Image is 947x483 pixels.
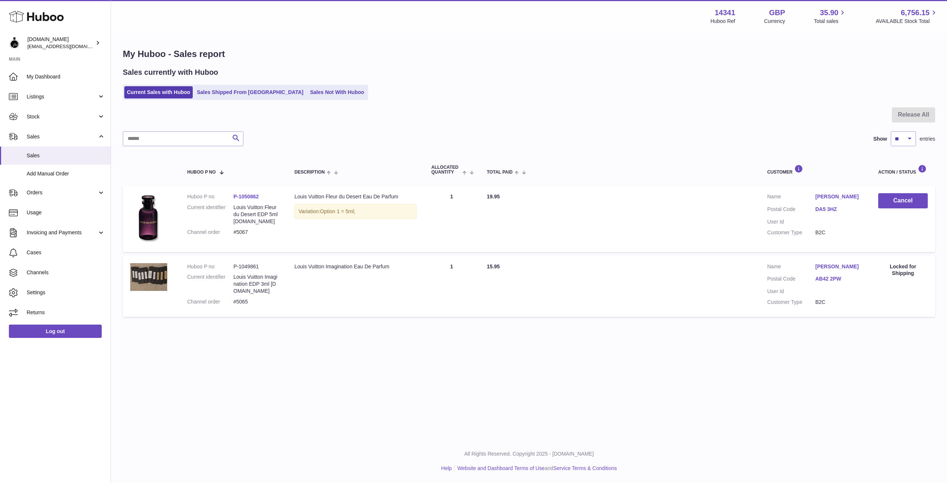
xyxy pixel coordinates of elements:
[767,206,815,215] dt: Postal Code
[130,193,167,242] img: LV_Fleur_du_Desert.jpg
[878,165,928,175] div: Action / Status
[27,309,105,316] span: Returns
[553,465,617,471] a: Service Terms & Conditions
[27,133,97,140] span: Sales
[487,194,500,199] span: 19.95
[715,8,735,18] strong: 14341
[767,275,815,284] dt: Postal Code
[767,229,815,236] dt: Customer Type
[187,274,233,295] dt: Current identifier
[27,73,105,80] span: My Dashboard
[441,465,452,471] a: Help
[9,325,102,338] a: Log out
[815,229,863,236] dd: B2C
[27,36,94,50] div: [DOMAIN_NAME]
[27,209,105,216] span: Usage
[764,18,785,25] div: Currency
[487,170,513,175] span: Total paid
[194,86,306,98] a: Sales Shipped From [GEOGRAPHIC_DATA]
[124,86,193,98] a: Current Sales with Huboo
[767,218,815,225] dt: User Id
[187,193,233,200] dt: Huboo P no
[233,298,280,305] dd: #5065
[294,263,417,270] div: Louis Vuitton Imagination Eau De Parfum
[424,256,479,317] td: 1
[233,274,280,295] dd: Louis Vuitton Imagination EDP 3ml [DOMAIN_NAME]
[187,263,233,270] dt: Huboo P no
[9,37,20,48] img: theperfumesampler@gmail.com
[294,193,417,200] div: Louis Vuitton Fleur du Desert Eau De Parfum
[767,263,815,272] dt: Name
[294,170,325,175] span: Description
[920,135,935,142] span: entries
[815,193,863,200] a: [PERSON_NAME]
[123,67,218,77] h2: Sales currently with Huboo
[27,170,105,177] span: Add Manual Order
[233,194,259,199] a: P-1050862
[27,152,105,159] span: Sales
[233,229,280,236] dd: #5067
[876,18,938,25] span: AVAILABLE Stock Total
[27,43,109,49] span: [EMAIL_ADDRESS][DOMAIN_NAME]
[815,275,863,282] a: AB42 2PW
[187,229,233,236] dt: Channel order
[27,93,97,100] span: Listings
[307,86,367,98] a: Sales Not With Huboo
[117,450,941,457] p: All Rights Reserved. Copyright 2025 - [DOMAIN_NAME]
[873,135,887,142] label: Show
[815,263,863,270] a: [PERSON_NAME]
[294,204,417,219] div: Variation:
[878,193,928,208] button: Cancel
[767,165,863,175] div: Customer
[123,48,935,60] h1: My Huboo - Sales report
[457,465,545,471] a: Website and Dashboard Terms of Use
[187,204,233,225] dt: Current identifier
[27,249,105,256] span: Cases
[814,8,847,25] a: 35.90 Total sales
[769,8,785,18] strong: GBP
[814,18,847,25] span: Total sales
[711,18,735,25] div: Huboo Ref
[27,113,97,120] span: Stock
[27,289,105,296] span: Settings
[767,299,815,306] dt: Customer Type
[233,263,280,270] dd: P-1049861
[130,263,167,291] img: 143411751543647.jpg
[233,204,280,225] dd: Louis Vuitton Fleur du Desert EDP 5ml [DOMAIN_NAME]
[876,8,938,25] a: 6,756.15 AVAILABLE Stock Total
[767,288,815,295] dt: User Id
[187,298,233,305] dt: Channel order
[878,263,928,277] div: Locked for Shipping
[901,8,930,18] span: 6,756.15
[455,465,617,472] li: and
[815,206,863,213] a: DA5 3HZ
[487,264,500,269] span: 15.95
[431,165,461,175] span: ALLOCATED Quantity
[424,186,479,252] td: 1
[27,189,97,196] span: Orders
[187,170,216,175] span: Huboo P no
[27,269,105,276] span: Channels
[820,8,838,18] span: 35.90
[320,208,355,214] span: Option 1 = 5ml;
[815,299,863,306] dd: B2C
[27,229,97,236] span: Invoicing and Payments
[767,193,815,202] dt: Name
